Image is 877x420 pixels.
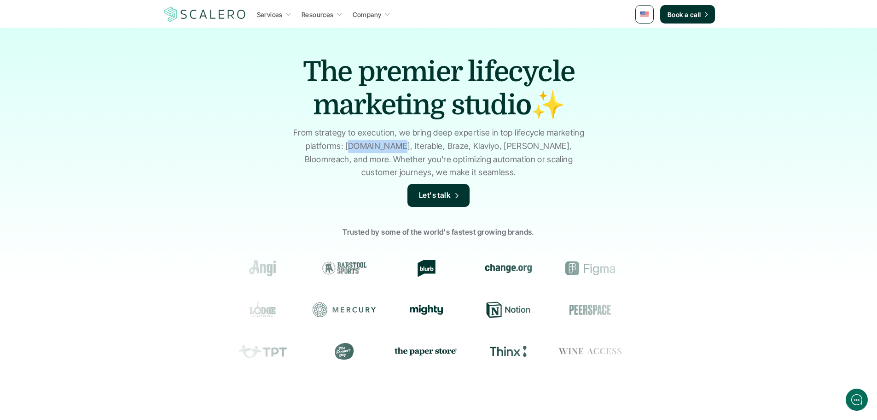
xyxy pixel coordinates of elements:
[77,322,116,328] span: We run on Gist
[392,345,456,357] img: the paper store
[638,343,702,360] div: Prose
[407,184,470,207] a: Let's talk
[14,45,170,59] h1: Hi! Welcome to [GEOGRAPHIC_DATA].
[14,61,170,106] h2: Let us know if we can help with lifecycle marketing.
[14,122,170,141] button: New conversation
[637,302,701,318] div: Resy
[555,302,619,318] div: Peerspace
[419,189,451,201] p: Let's talk
[310,343,374,360] div: The Farmer's Dog
[390,260,454,277] div: Blurb
[308,260,372,277] div: Barstool
[163,6,247,23] img: Scalero company logo
[472,260,536,277] div: change.org
[353,10,382,19] p: Company
[278,55,600,122] h1: The premier lifecycle marketing studio✨
[554,260,618,277] div: Figma
[257,10,283,19] p: Services
[846,389,868,411] iframe: gist-messenger-bubble-iframe
[227,302,291,318] div: Lodge Cast Iron
[474,343,538,360] div: Thinx
[59,128,110,135] span: New conversation
[473,302,537,318] div: Notion
[391,305,455,315] div: Mighty Networks
[227,260,290,277] div: Angi
[668,10,701,19] p: Book a call
[302,10,334,19] p: Resources
[228,343,292,360] div: Teachers Pay Teachers
[556,343,620,360] div: Wine Access
[309,302,373,318] div: Mercury
[660,5,715,24] a: Book a call
[289,126,588,179] p: From strategy to execution, we bring deep expertise in top lifecycle marketing platforms: [DOMAIN...
[646,263,690,274] img: Groome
